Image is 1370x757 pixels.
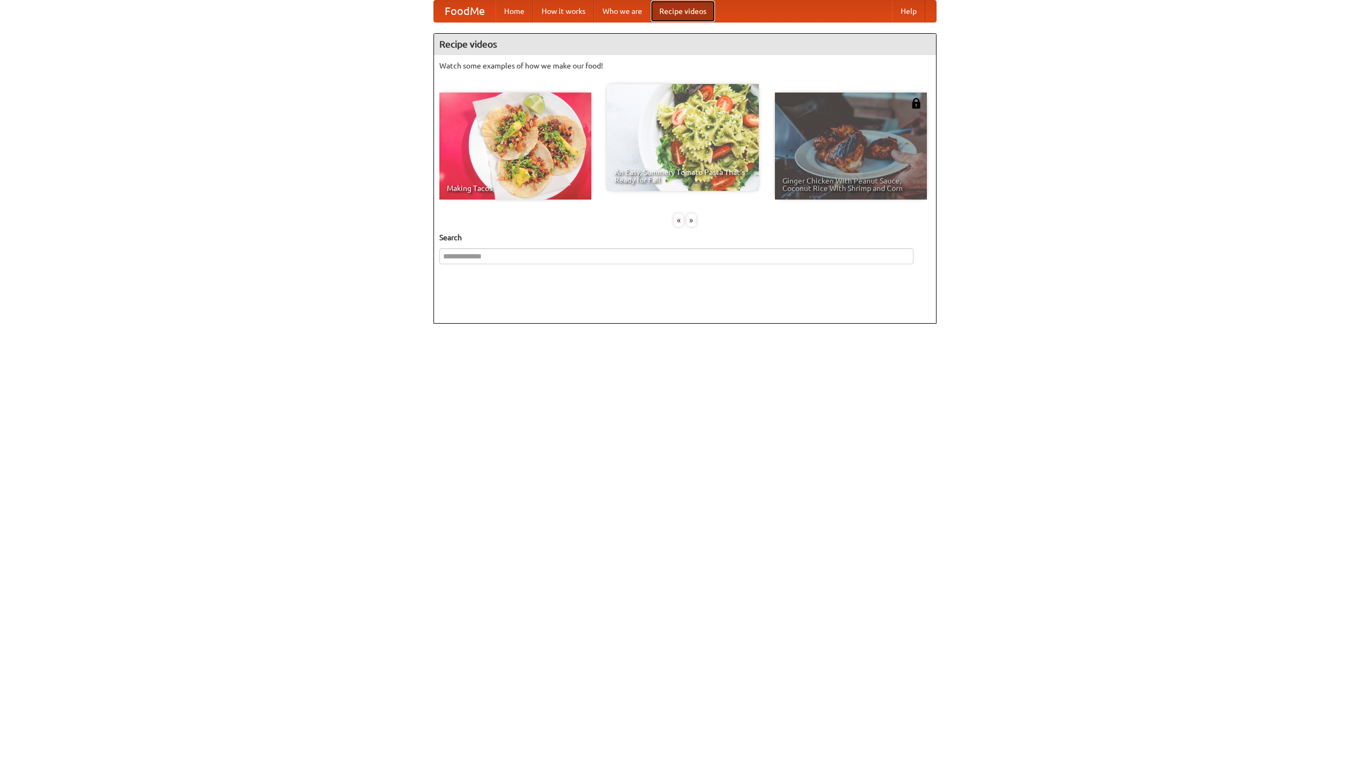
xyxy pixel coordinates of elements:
a: FoodMe [434,1,496,22]
span: Making Tacos [447,185,584,192]
span: An Easy, Summery Tomato Pasta That's Ready for Fall [614,169,751,183]
a: Recipe videos [651,1,715,22]
p: Watch some examples of how we make our food! [439,60,931,71]
a: Help [892,1,925,22]
h4: Recipe videos [434,34,936,55]
img: 483408.png [911,98,922,109]
h5: Search [439,232,931,243]
a: Home [496,1,533,22]
div: « [674,213,683,227]
a: An Easy, Summery Tomato Pasta That's Ready for Fall [607,84,759,191]
a: Making Tacos [439,93,591,200]
a: How it works [533,1,594,22]
a: Who we are [594,1,651,22]
div: » [687,213,696,227]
